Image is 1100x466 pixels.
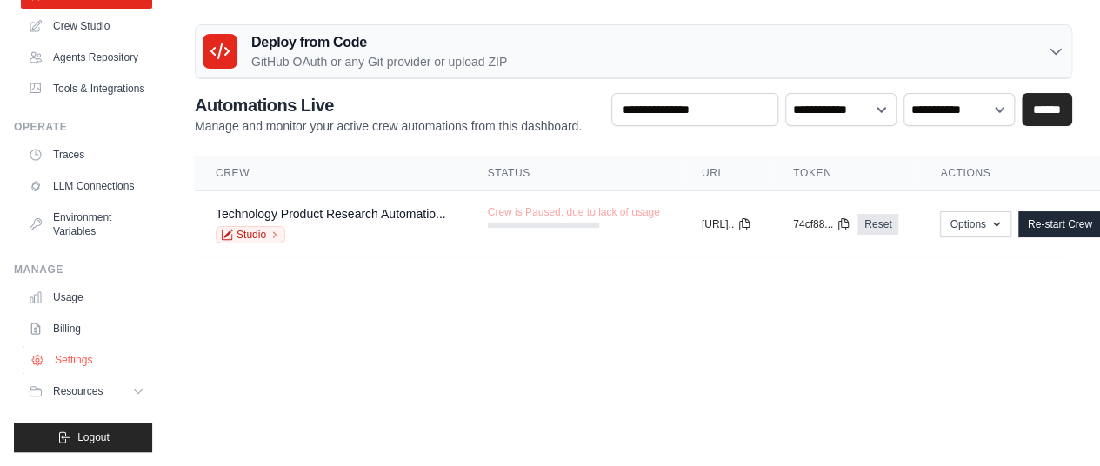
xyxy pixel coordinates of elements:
span: Crew is Paused, due to lack of usage [488,205,660,219]
h3: Deploy from Code [251,32,507,53]
a: Technology Product Research Automatio... [216,207,446,221]
a: Traces [21,141,152,169]
th: URL [681,156,772,191]
button: Resources [21,377,152,405]
a: Usage [21,283,152,311]
span: Resources [53,384,103,398]
th: Crew [195,156,467,191]
th: Token [772,156,919,191]
a: Billing [21,315,152,343]
h2: Automations Live [195,93,582,117]
a: Environment Variables [21,203,152,245]
th: Status [467,156,681,191]
p: GitHub OAuth or any Git provider or upload ZIP [251,53,507,70]
a: Agents Repository [21,43,152,71]
iframe: Chat Widget [1013,383,1100,466]
span: Logout [77,430,110,444]
a: LLM Connections [21,172,152,200]
a: Reset [857,214,898,235]
p: Manage and monitor your active crew automations from this dashboard. [195,117,582,135]
button: 74cf88... [793,217,850,231]
a: Studio [216,226,285,243]
button: Logout [14,423,152,452]
a: Crew Studio [21,12,152,40]
div: Manage [14,263,152,276]
div: Operate [14,120,152,134]
button: Options [940,211,1010,237]
a: Tools & Integrations [21,75,152,103]
a: Settings [23,346,154,374]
